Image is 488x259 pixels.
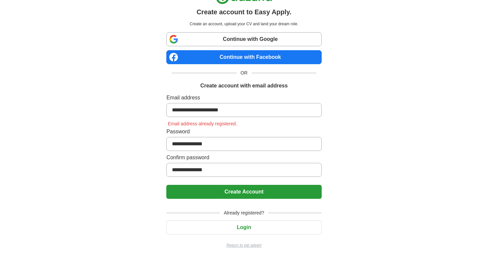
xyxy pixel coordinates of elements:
a: Continue with Google [166,32,321,46]
span: Email address already registered. [166,121,238,126]
a: Continue with Facebook [166,50,321,64]
span: OR [237,69,252,76]
p: Create an account, upload your CV and land your dream role. [168,21,320,27]
h1: Create account to Easy Apply. [197,7,291,17]
a: Login [166,224,321,230]
label: Email address [166,94,321,102]
button: Login [166,220,321,234]
button: Create Account [166,185,321,199]
h1: Create account with email address [200,82,287,90]
span: Already registered? [220,209,268,216]
label: Password [166,128,321,136]
a: Return to job advert [166,242,321,248]
label: Confirm password [166,154,321,162]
